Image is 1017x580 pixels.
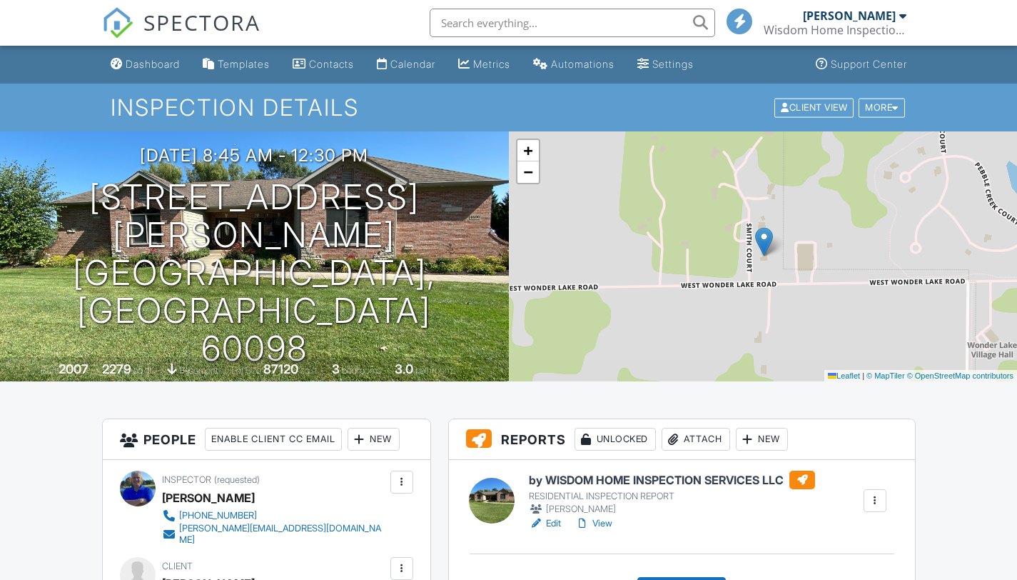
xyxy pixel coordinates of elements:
div: [PERSON_NAME] [162,487,255,509]
span: Built [41,365,56,376]
div: Support Center [831,58,907,70]
a: Metrics [452,51,516,78]
div: Client View [774,98,854,117]
div: [PERSON_NAME][EMAIL_ADDRESS][DOMAIN_NAME] [179,523,387,546]
a: © OpenStreetMap contributors [907,371,1013,380]
div: [PHONE_NUMBER] [179,510,257,521]
h3: [DATE] 8:45 am - 12:30 pm [140,146,368,165]
div: [PERSON_NAME] [803,9,896,23]
h6: by WISDOM HOME INSPECTION SERVICES LLC [529,471,815,489]
div: Enable Client CC Email [205,428,342,451]
span: Inspector [162,474,211,485]
span: Client [162,561,193,571]
div: Unlocked [575,428,656,451]
div: 3 [332,361,340,376]
div: 2007 [59,361,88,376]
div: RESIDENTIAL INSPECTION REPORT [529,491,815,502]
a: [PHONE_NUMBER] [162,509,387,523]
a: © MapTiler [866,371,905,380]
a: Leaflet [828,371,860,380]
div: 2279 [102,361,131,376]
div: Automations [551,58,614,70]
a: Calendar [371,51,441,78]
a: Edit [529,516,561,531]
div: Metrics [473,58,510,70]
a: Templates [197,51,275,78]
a: Zoom out [517,161,539,183]
a: Settings [632,51,699,78]
a: by WISDOM HOME INSPECTION SERVICES LLC RESIDENTIAL INSPECTION REPORT [PERSON_NAME] [529,471,815,516]
h3: Reports [449,419,915,460]
div: Settings [652,58,694,70]
div: Contacts [309,58,354,70]
input: Search everything... [430,9,715,37]
div: Templates [218,58,270,70]
div: [PERSON_NAME] [529,502,815,516]
a: View [575,516,612,531]
span: − [523,163,532,181]
span: (requested) [214,474,260,485]
span: bathrooms [415,365,456,376]
span: Lot Size [231,365,261,376]
a: Dashboard [105,51,186,78]
span: bedrooms [342,365,381,376]
div: New [736,428,788,451]
h3: People [103,419,430,460]
img: Marker [755,227,773,256]
a: [PERSON_NAME][EMAIL_ADDRESS][DOMAIN_NAME] [162,523,387,546]
span: sq.ft. [300,365,318,376]
div: Dashboard [126,58,180,70]
a: Support Center [810,51,913,78]
span: SPECTORA [143,7,260,37]
span: | [862,371,864,380]
span: sq. ft. [133,365,153,376]
a: Contacts [287,51,360,78]
span: basement [179,365,218,376]
span: + [523,141,532,159]
div: More [859,98,905,117]
a: Zoom in [517,140,539,161]
div: 3.0 [395,361,413,376]
a: Automations (Basic) [527,51,620,78]
h1: Inspection Details [111,95,906,120]
a: SPECTORA [102,19,260,49]
div: Calendar [390,58,435,70]
a: Client View [773,101,857,112]
div: New [348,428,400,451]
img: The Best Home Inspection Software - Spectora [102,7,133,39]
h1: [STREET_ADDRESS][PERSON_NAME] [GEOGRAPHIC_DATA], [GEOGRAPHIC_DATA] 60098 [23,179,486,367]
div: Attach [662,428,730,451]
div: 87120 [263,361,298,376]
div: Wisdom Home Inspection Services LLC [764,23,906,37]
